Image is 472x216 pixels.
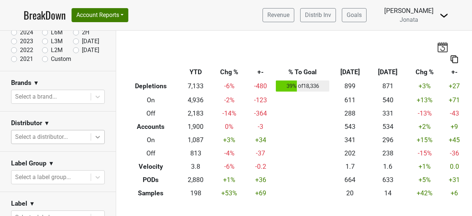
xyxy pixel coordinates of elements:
[442,107,466,120] td: -43
[212,79,247,94] td: -6 %
[442,133,466,147] td: +45
[442,160,466,173] td: 0.0
[331,160,369,173] td: 1.7
[51,55,71,64] label: Custom
[51,37,63,46] label: L3M
[247,66,274,79] th: +-
[20,46,33,55] label: 2022
[442,120,466,133] td: +9
[247,147,274,160] td: -37
[442,186,466,200] td: +6
[48,159,54,168] span: ▼
[247,133,274,147] td: +34
[11,119,42,127] h3: Distributor
[122,147,180,160] th: Off
[247,173,274,186] td: +36
[407,160,442,173] td: +1 %
[263,8,294,22] a: Revenue
[82,28,89,37] label: 2H
[369,120,407,133] td: 534
[122,120,180,133] th: Accounts
[122,79,180,94] th: Depletions
[247,107,274,120] td: -364
[122,133,180,147] th: On
[400,16,418,23] span: Jonata
[407,147,442,160] td: -15 %
[369,66,407,79] th: [DATE]
[331,66,369,79] th: [DATE]
[331,173,369,186] td: 664
[247,186,274,200] td: +69
[11,79,31,87] h3: Brands
[180,93,212,107] td: 4,936
[274,66,331,79] th: % To Goal
[180,79,212,94] td: 7,133
[212,107,247,120] td: -14 %
[407,173,442,186] td: +5 %
[247,120,274,133] td: -3
[212,120,247,133] td: 0 %
[369,147,407,160] td: 238
[44,119,50,128] span: ▼
[180,120,212,133] td: 1,900
[212,147,247,160] td: -4 %
[212,66,247,79] th: Chg %
[331,133,369,147] td: 341
[122,186,180,200] th: Samples
[342,8,367,22] a: Goals
[122,173,180,186] th: PODs
[180,107,212,120] td: 2,183
[212,173,247,186] td: +1 %
[369,79,407,94] td: 871
[331,93,369,107] td: 611
[407,107,442,120] td: -13 %
[442,173,466,186] td: +31
[369,173,407,186] td: 633
[331,120,369,133] td: 543
[331,186,369,200] td: 20
[11,160,46,167] h3: Label Group
[331,147,369,160] td: 202
[180,147,212,160] td: 813
[451,55,458,63] img: Copy to clipboard
[442,147,466,160] td: -36
[212,186,247,200] td: +53 %
[247,93,274,107] td: -123
[29,199,35,208] span: ▼
[180,173,212,186] td: 2,880
[180,133,212,147] td: 1,087
[247,79,274,94] td: -480
[122,107,180,120] th: Off
[122,160,180,173] th: Velocity
[407,66,442,79] th: Chg %
[247,160,274,173] td: -0.2
[407,120,442,133] td: +2 %
[180,160,212,173] td: 3.8
[369,186,407,200] td: 14
[20,28,33,37] label: 2024
[384,6,434,16] div: [PERSON_NAME]
[369,133,407,147] td: 296
[122,93,180,107] th: On
[20,37,33,46] label: 2023
[369,93,407,107] td: 540
[212,133,247,147] td: +3 %
[212,160,247,173] td: -6 %
[369,107,407,120] td: 331
[442,93,466,107] td: +71
[437,42,448,52] img: last_updated_date
[442,79,466,94] td: +27
[407,186,442,200] td: +42 %
[11,200,27,208] h3: Label
[51,28,63,37] label: L6M
[82,46,99,55] label: [DATE]
[212,93,247,107] td: -2 %
[331,79,369,94] td: 899
[24,7,66,23] a: BreakDown
[440,11,448,20] img: Dropdown Menu
[180,186,212,200] td: 198
[331,107,369,120] td: 288
[82,37,99,46] label: [DATE]
[369,160,407,173] td: 1.6
[442,66,466,79] th: +-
